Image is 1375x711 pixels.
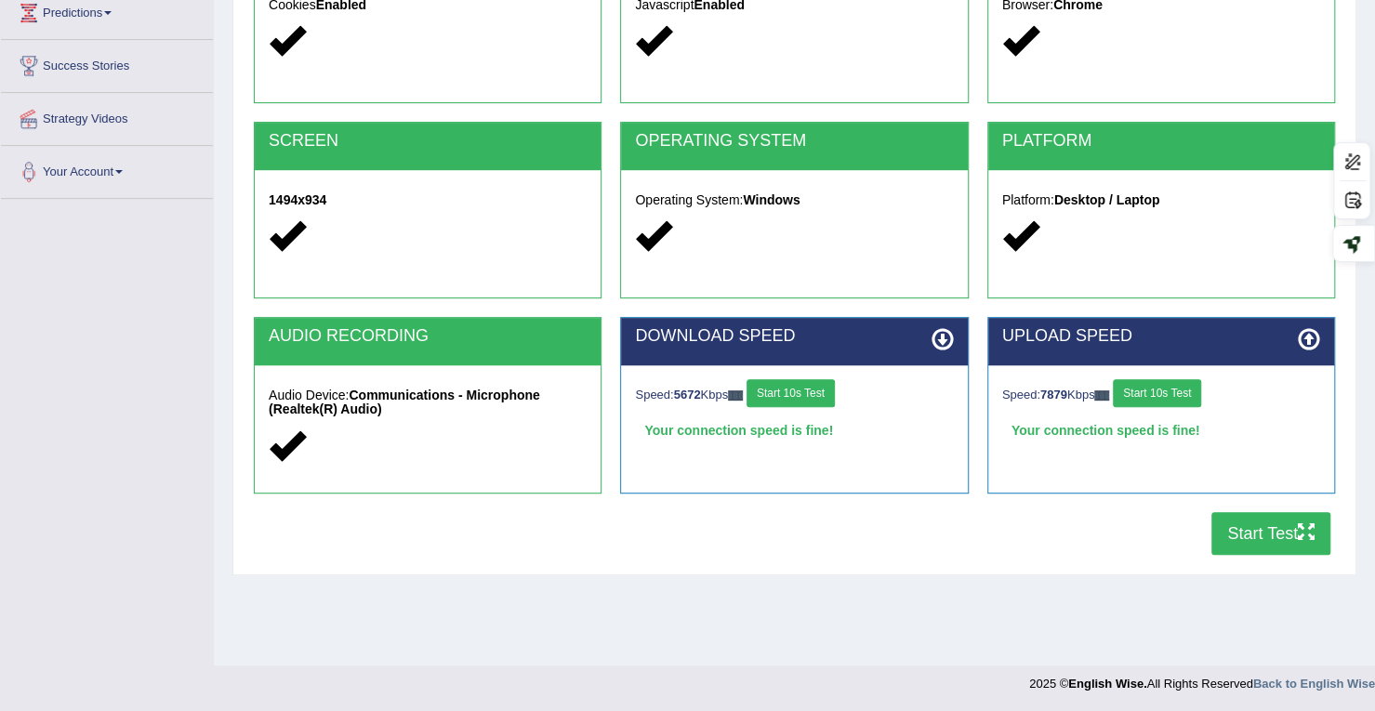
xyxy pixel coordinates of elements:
button: Start 10s Test [747,379,835,407]
div: Your connection speed is fine! [635,416,953,444]
a: Success Stories [1,40,213,86]
button: Start Test [1211,512,1330,555]
strong: English Wise. [1068,677,1146,691]
h2: AUDIO RECORDING [269,327,587,346]
strong: 1494x934 [269,192,326,207]
h2: UPLOAD SPEED [1002,327,1320,346]
strong: Windows [743,192,800,207]
button: Start 10s Test [1113,379,1201,407]
strong: 5672 [674,388,701,402]
h2: DOWNLOAD SPEED [635,327,953,346]
h5: Audio Device: [269,388,587,417]
img: ajax-loader-fb-connection.gif [728,390,743,401]
div: Speed: Kbps [1002,379,1320,412]
div: Speed: Kbps [635,379,953,412]
div: Your connection speed is fine! [1002,416,1320,444]
strong: Desktop / Laptop [1054,192,1160,207]
h2: OPERATING SYSTEM [635,132,953,151]
h2: PLATFORM [1002,132,1320,151]
strong: Communications - Microphone (Realtek(R) Audio) [269,388,540,416]
h5: Operating System: [635,193,953,207]
h5: Platform: [1002,193,1320,207]
img: ajax-loader-fb-connection.gif [1094,390,1109,401]
a: Strategy Videos [1,93,213,139]
a: Back to English Wise [1253,677,1375,691]
strong: 7879 [1040,388,1067,402]
div: 2025 © All Rights Reserved [1029,665,1375,692]
h2: SCREEN [269,132,587,151]
a: Your Account [1,146,213,192]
